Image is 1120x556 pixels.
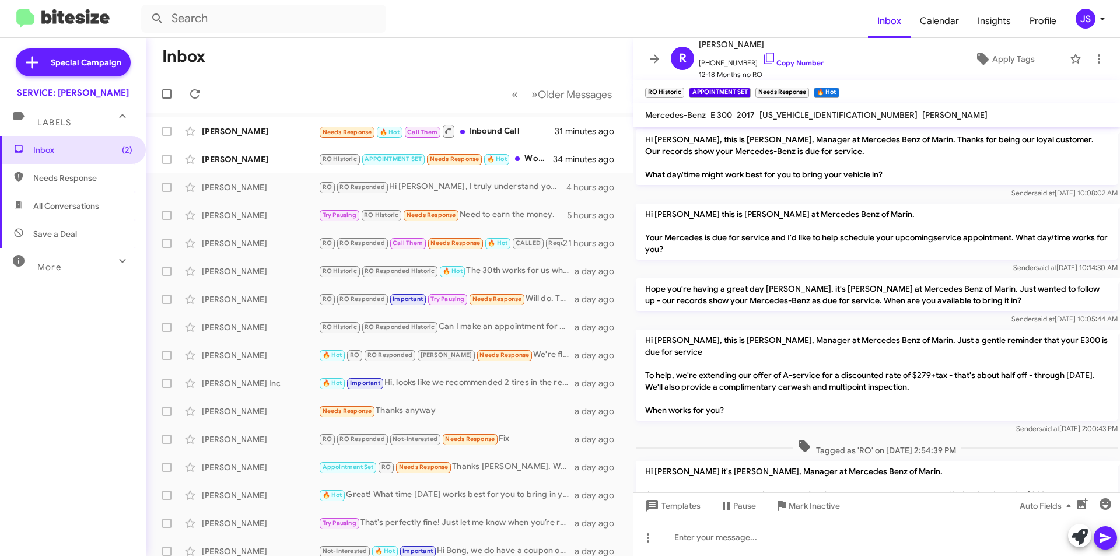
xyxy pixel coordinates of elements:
[318,292,575,306] div: Will do. Thank you!
[202,237,318,249] div: [PERSON_NAME]
[563,237,624,249] div: 21 hours ago
[968,4,1020,38] a: Insights
[421,351,473,359] span: [PERSON_NAME]
[318,376,575,390] div: Hi, looks like we recommended 2 tires in the red. I can offer $91.00 ~ off 2 tires , total w/labo...
[318,320,575,334] div: Can I make an appointment for you?
[33,144,132,156] span: Inbox
[318,460,575,474] div: Thanks [PERSON_NAME]. We appreciate the tire repair. However the tires were fairly new from you a...
[365,267,435,275] span: RO Responded Historic
[643,495,701,516] span: Templates
[1076,9,1095,29] div: JS
[33,172,132,184] span: Needs Response
[548,239,625,247] span: Requested Advisor Assist
[443,267,463,275] span: 🔥 Hot
[202,489,318,501] div: [PERSON_NAME]
[318,264,575,278] div: The 30th works for us what time?
[202,181,318,193] div: [PERSON_NAME]
[318,152,554,166] div: Would 8:30am work?
[339,435,384,443] span: RO Responded
[487,155,507,163] span: 🔥 Hot
[1034,188,1055,197] span: said at
[122,144,132,156] span: (2)
[1020,4,1066,38] span: Profile
[407,128,437,136] span: Call Them
[323,547,367,555] span: Not-Interested
[33,200,99,212] span: All Conversations
[1039,424,1059,433] span: said at
[636,204,1118,260] p: Hi [PERSON_NAME] this is [PERSON_NAME] at Mercedes Benz of Marin. Your Mercedes is due for servic...
[202,461,318,473] div: [PERSON_NAME]
[636,330,1118,421] p: Hi [PERSON_NAME], this is [PERSON_NAME], Manager at Mercedes Benz of Marin. Just a gentle reminde...
[636,461,1118,552] p: Hi [PERSON_NAME] it's [PERSON_NAME], Manager at Mercedes Benz of Marin. Our records show that you...
[402,547,433,555] span: Important
[512,87,518,102] span: «
[554,153,624,165] div: 34 minutes ago
[323,295,332,303] span: RO
[699,69,824,81] span: 12-18 Months no RO
[524,82,619,106] button: Next
[737,110,755,120] span: 2017
[323,128,372,136] span: Needs Response
[1013,263,1118,272] span: Sender [DATE] 10:14:30 AM
[365,155,422,163] span: APPOINTMENT SET
[689,88,750,98] small: APPOINTMENT SET
[367,351,412,359] span: RO Responded
[911,4,968,38] span: Calendar
[350,351,359,359] span: RO
[399,463,449,471] span: Needs Response
[318,236,563,250] div: [PERSON_NAME] please call me back [PHONE_NUMBER] thank you
[575,349,624,361] div: a day ago
[430,239,480,247] span: Needs Response
[202,349,318,361] div: [PERSON_NAME]
[381,463,391,471] span: RO
[531,87,538,102] span: »
[566,181,624,193] div: 4 hours ago
[202,517,318,529] div: [PERSON_NAME]
[430,155,480,163] span: Needs Response
[318,516,575,530] div: That’s perfectly fine! Just let me know when you’re ready, and we can schedule your appointment.
[323,407,372,415] span: Needs Response
[575,433,624,445] div: a day ago
[375,547,395,555] span: 🔥 Hot
[645,88,684,98] small: RO Historic
[339,183,384,191] span: RO Responded
[480,351,529,359] span: Needs Response
[575,461,624,473] div: a day ago
[323,463,374,471] span: Appointment Set
[759,110,918,120] span: [US_VEHICLE_IDENTIFICATION_NUMBER]
[202,125,318,137] div: [PERSON_NAME]
[33,228,77,240] span: Save a Deal
[318,124,555,138] div: Inbound Call
[430,295,464,303] span: Try Pausing
[141,5,386,33] input: Search
[318,208,567,222] div: Need to earn the money.
[323,379,342,387] span: 🔥 Hot
[393,239,423,247] span: Call Them
[575,377,624,389] div: a day ago
[318,488,575,502] div: Great! What time [DATE] works best for you to bring in your vehicle for service?
[765,495,849,516] button: Mark Inactive
[323,239,332,247] span: RO
[162,47,205,66] h1: Inbox
[733,495,756,516] span: Pause
[16,48,131,76] a: Special Campaign
[37,262,61,272] span: More
[1020,495,1076,516] span: Auto Fields
[755,88,809,98] small: Needs Response
[202,153,318,165] div: [PERSON_NAME]
[339,295,384,303] span: RO Responded
[1036,263,1056,272] span: said at
[323,211,356,219] span: Try Pausing
[473,295,522,303] span: Needs Response
[323,155,357,163] span: RO Historic
[567,209,624,221] div: 5 hours ago
[202,265,318,277] div: [PERSON_NAME]
[505,82,619,106] nav: Page navigation example
[202,433,318,445] div: [PERSON_NAME]
[202,293,318,305] div: [PERSON_NAME]
[633,495,710,516] button: Templates
[318,348,575,362] div: We're flying back to [GEOGRAPHIC_DATA] and leaving the car here, so it won't be used much. So pro...
[789,495,840,516] span: Mark Inactive
[202,209,318,221] div: [PERSON_NAME]
[1010,495,1085,516] button: Auto Fields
